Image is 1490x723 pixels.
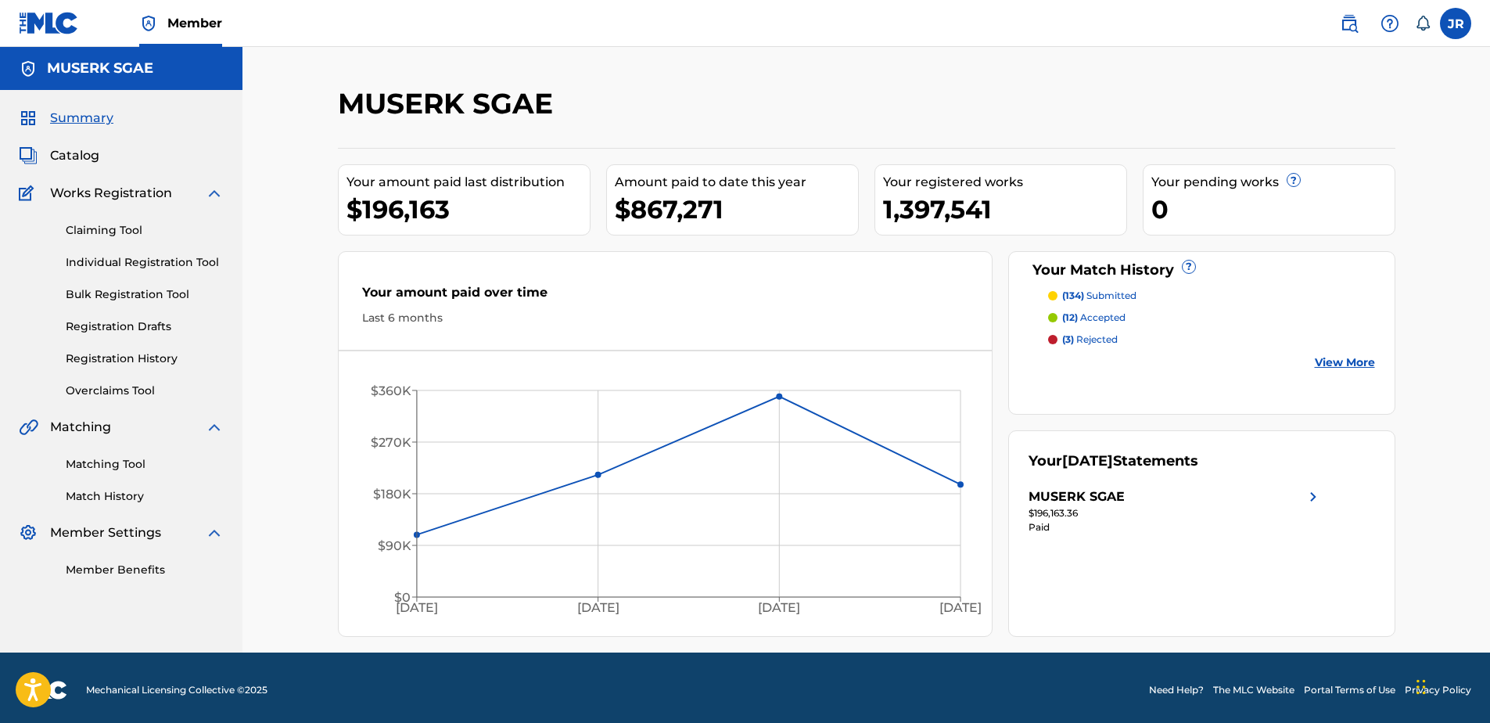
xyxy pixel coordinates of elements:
div: Your Match History [1029,260,1375,281]
a: Registration Drafts [66,318,224,335]
a: View More [1315,354,1375,371]
span: Mechanical Licensing Collective © 2025 [86,683,267,697]
img: Summary [19,109,38,128]
a: Need Help? [1149,683,1204,697]
a: Individual Registration Tool [66,254,224,271]
tspan: [DATE] [576,601,619,616]
span: ? [1287,174,1300,186]
a: Privacy Policy [1405,683,1471,697]
img: Works Registration [19,184,39,203]
h2: MUSERK SGAE [338,86,561,121]
div: $196,163.36 [1029,506,1323,520]
div: Help [1374,8,1406,39]
a: Overclaims Tool [66,383,224,399]
tspan: $360K [370,383,411,398]
span: Catalog [50,146,99,165]
div: 0 [1151,192,1395,227]
div: Your pending works [1151,173,1395,192]
a: Registration History [66,351,224,367]
img: expand [205,418,224,437]
p: submitted [1062,289,1136,303]
span: [DATE] [1062,452,1113,469]
img: Matching [19,418,38,437]
div: Amount paid to date this year [615,173,858,192]
span: Summary [50,109,113,128]
span: Member Settings [50,523,161,542]
a: Member Benefits [66,562,224,578]
span: Works Registration [50,184,172,203]
a: (134) submitted [1048,289,1375,303]
a: Public Search [1334,8,1365,39]
div: $196,163 [346,192,590,227]
iframe: Resource Center [1446,477,1490,603]
span: (3) [1062,333,1074,345]
tspan: [DATE] [758,601,800,616]
div: Widget de chat [1412,648,1490,723]
div: Paid [1029,520,1323,534]
tspan: [DATE] [395,601,437,616]
div: Your Statements [1029,451,1198,472]
img: expand [205,523,224,542]
div: Arrastrar [1416,664,1426,710]
img: Catalog [19,146,38,165]
a: MUSERK SGAEright chevron icon$196,163.36Paid [1029,487,1323,534]
a: Claiming Tool [66,222,224,239]
div: User Menu [1440,8,1471,39]
div: Your amount paid last distribution [346,173,590,192]
span: (12) [1062,311,1078,323]
img: help [1380,14,1399,33]
p: rejected [1062,333,1118,347]
a: The MLC Website [1213,683,1294,697]
tspan: $0 [393,590,410,605]
iframe: Chat Widget [1412,648,1490,723]
a: (3) rejected [1048,333,1375,347]
img: Accounts [19,59,38,78]
a: Matching Tool [66,456,224,473]
div: Notifications [1415,16,1431,31]
span: ? [1183,261,1195,273]
img: Top Rightsholder [139,14,158,33]
div: Your amount paid over time [362,283,969,310]
span: Matching [50,418,111,437]
a: (12) accepted [1048,311,1375,325]
a: SummarySummary [19,109,113,128]
div: MUSERK SGAE [1029,487,1125,506]
div: Your registered works [883,173,1126,192]
a: Match History [66,488,224,505]
tspan: [DATE] [939,601,982,616]
img: search [1340,14,1359,33]
span: (134) [1062,290,1084,301]
img: Member Settings [19,523,38,542]
h5: MUSERK SGAE [47,59,153,77]
tspan: $180K [372,487,411,502]
div: 1,397,541 [883,192,1126,227]
a: Bulk Registration Tool [66,286,224,303]
p: accepted [1062,311,1126,325]
a: CatalogCatalog [19,146,99,165]
img: MLC Logo [19,12,79,34]
tspan: $90K [377,538,411,553]
a: Portal Terms of Use [1304,683,1395,697]
img: expand [205,184,224,203]
span: Member [167,14,222,32]
tspan: $270K [370,435,411,450]
div: Last 6 months [362,310,969,326]
img: right chevron icon [1304,487,1323,506]
div: $867,271 [615,192,858,227]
